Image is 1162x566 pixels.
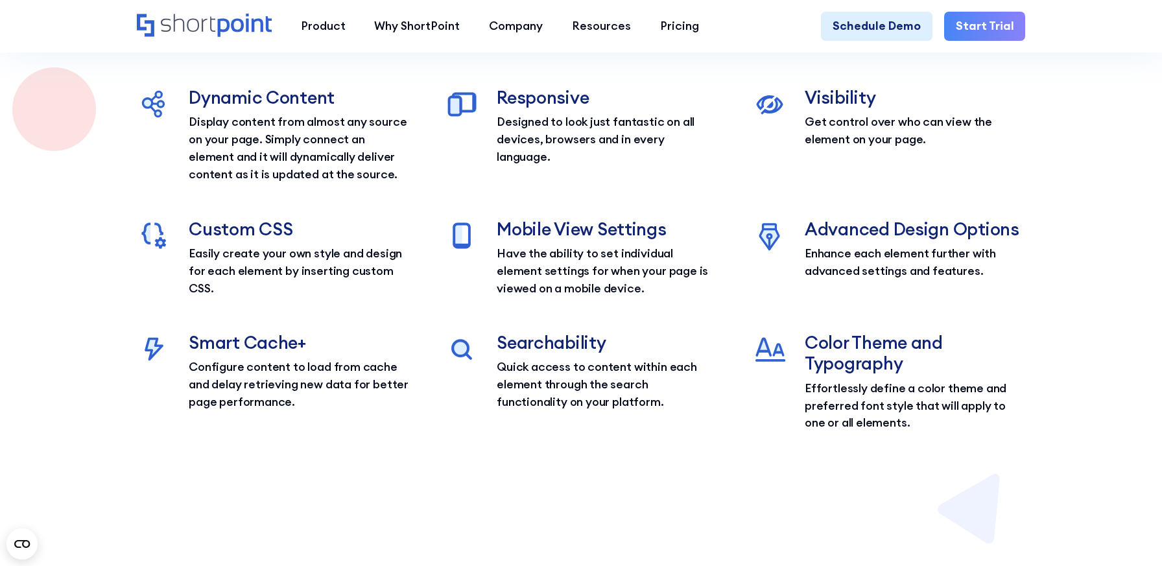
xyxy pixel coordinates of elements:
p: Get control over who can view the element on your page. [805,113,1026,148]
p: Designed to look just fantastic on all devices, browsers and in every language. [497,113,718,166]
p: Have the ability to set individual element settings for when your page is viewed on a mobile device. [497,245,718,298]
p: Quick access to content within each element through the search functionality on your platform. [497,359,718,411]
h3: Searchability [497,332,718,353]
a: Pricing [645,12,713,41]
p: Display content from almost any source on your page. Simply connect an element and it will dynami... [189,113,410,183]
a: Company [475,12,558,41]
div: Pricing [660,18,699,35]
p: Effortlessly define a color theme and preferred font style that will apply to one or all elements. [805,380,1026,432]
a: Product [286,12,360,41]
h3: Visibility [805,87,1026,108]
div: Product [301,18,346,35]
div: Company [489,18,543,35]
iframe: Chat Widget [1097,504,1162,566]
p: Enhance each element further with advanced settings and features. [805,245,1026,280]
h3: Color Theme and Typography [805,332,1026,374]
p: Configure content to load from cache and delay retrieving new data for better page performance. [189,359,410,411]
a: Why ShortPoint [360,12,475,41]
div: Resources [572,18,631,35]
a: Resources [558,12,646,41]
h3: Dynamic Content [189,87,410,108]
div: Why ShortPoint [374,18,460,35]
a: Start Trial [944,12,1026,41]
h3: Smart Cache+ [189,332,410,353]
h3: Custom CSS [189,218,410,239]
h3: Responsive [497,87,718,108]
h3: Advanced Design Options [805,218,1026,239]
div: Chat-Widget [1097,504,1162,566]
a: Schedule Demo [821,12,932,41]
h3: Mobile View Settings [497,218,718,239]
a: Home [137,14,272,39]
button: Open CMP widget [6,528,38,560]
p: Easily create your own style and design for each element by inserting custom CSS. [189,245,410,298]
